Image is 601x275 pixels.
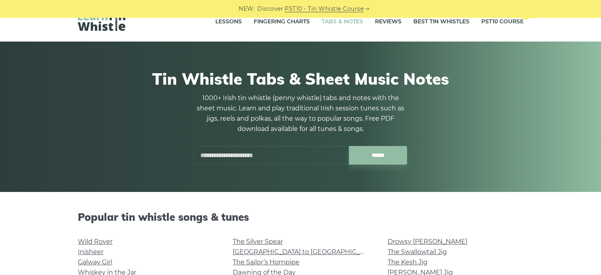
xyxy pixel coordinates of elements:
a: [GEOGRAPHIC_DATA] to [GEOGRAPHIC_DATA] [233,248,379,256]
a: PST10 CourseNew [481,12,524,32]
span: New [520,9,536,18]
a: The Sailor’s Hornpipe [233,258,300,266]
h1: Tin Whistle Tabs & Sheet Music Notes [78,69,524,88]
a: Galway Girl [78,258,112,266]
a: Tabs & Notes [322,12,363,32]
a: The Kesh Jig [388,258,428,266]
a: The Silver Spear [233,238,283,245]
a: Wild Rover [78,238,113,245]
a: Lessons [215,12,242,32]
a: Inisheer [78,248,104,256]
span: NEW: [239,4,255,13]
img: LearnTinWhistle.com [78,11,125,31]
a: Reviews [375,12,401,32]
a: The Swallowtail Jig [388,248,447,256]
p: 1000+ Irish tin whistle (penny whistle) tabs and notes with the sheet music. Learn and play tradi... [194,93,407,134]
a: Fingering Charts [254,12,310,32]
a: Drowsy [PERSON_NAME] [388,238,467,245]
a: Best Tin Whistles [413,12,469,32]
a: PST10 - Tin Whistle Course [284,4,364,13]
span: Discover [257,4,283,13]
h2: Popular tin whistle songs & tunes [78,211,524,223]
